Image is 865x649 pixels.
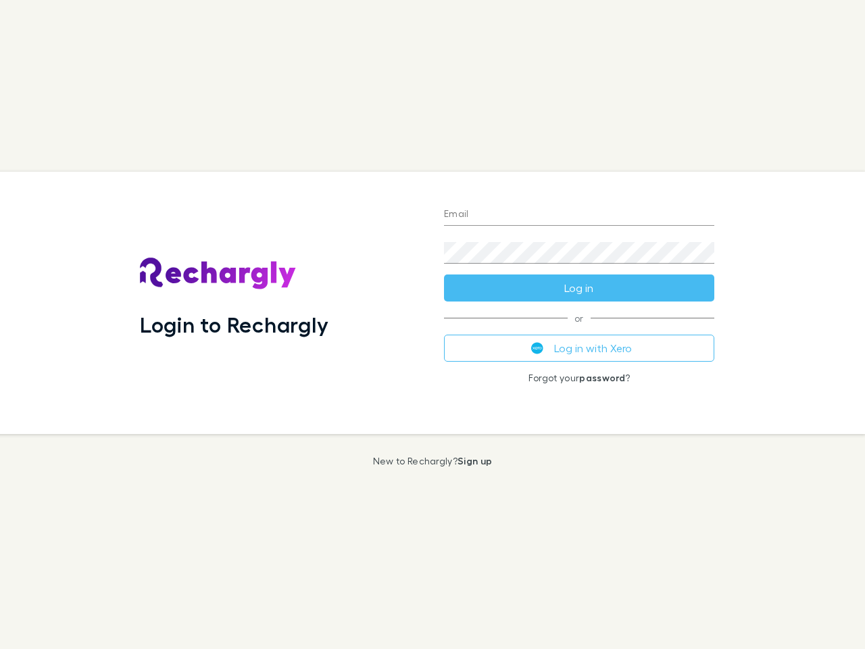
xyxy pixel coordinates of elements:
button: Log in [444,274,714,302]
p: Forgot your ? [444,372,714,383]
img: Rechargly's Logo [140,258,297,290]
p: New to Rechargly? [373,456,493,466]
h1: Login to Rechargly [140,312,328,337]
a: password [579,372,625,383]
img: Xero's logo [531,342,543,354]
button: Log in with Xero [444,335,714,362]
a: Sign up [458,455,492,466]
